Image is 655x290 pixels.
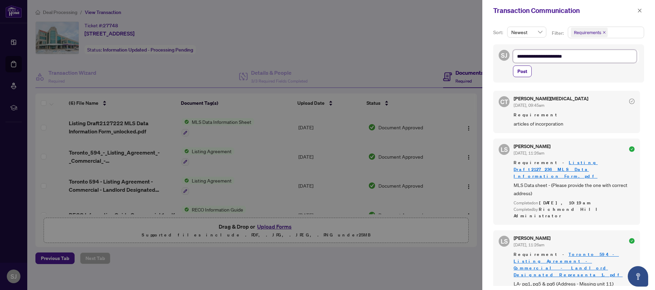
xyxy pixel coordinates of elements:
[501,50,507,60] span: SJ
[514,112,635,118] span: Requirement
[511,27,542,37] span: Newest
[571,28,608,37] span: Requirements
[552,29,565,37] p: Filter:
[514,242,544,247] span: [DATE], 11:26am
[493,29,504,36] p: Sort:
[514,120,635,128] span: articles of incorporation
[574,29,601,36] span: Requirements
[629,238,635,244] span: check-circle
[501,145,508,154] span: LS
[514,236,550,241] h5: [PERSON_NAME]
[514,160,598,179] a: Listing Draft2127236 MLS Data Information Form.pdf
[513,66,532,77] button: Post
[514,251,635,278] span: Requirement -
[628,266,648,287] button: Open asap
[517,66,527,77] span: Post
[514,103,544,108] span: [DATE], 09:45am
[629,146,635,152] span: check-circle
[514,150,544,156] span: [DATE], 11:26am
[637,8,642,13] span: close
[514,144,550,149] h5: [PERSON_NAME]
[514,96,588,101] h5: [PERSON_NAME][MEDICAL_DATA]
[514,206,635,219] div: Completed by
[514,181,635,197] span: MLS Data sheet - (Please provide the one with correct address)
[514,159,635,180] span: Requirement -
[603,31,606,34] span: close
[501,236,508,246] span: LS
[514,251,623,278] a: Toronto 594 - Listing Agreement - Commercial - Landlord Designated Representa 1.pdf
[500,97,508,106] span: CT
[539,200,592,206] span: [DATE], 10:19am
[514,200,635,206] div: Completed on
[629,99,635,104] span: check-circle
[514,206,603,219] span: Richmond Hill Administrator
[493,5,635,16] div: Transaction Communication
